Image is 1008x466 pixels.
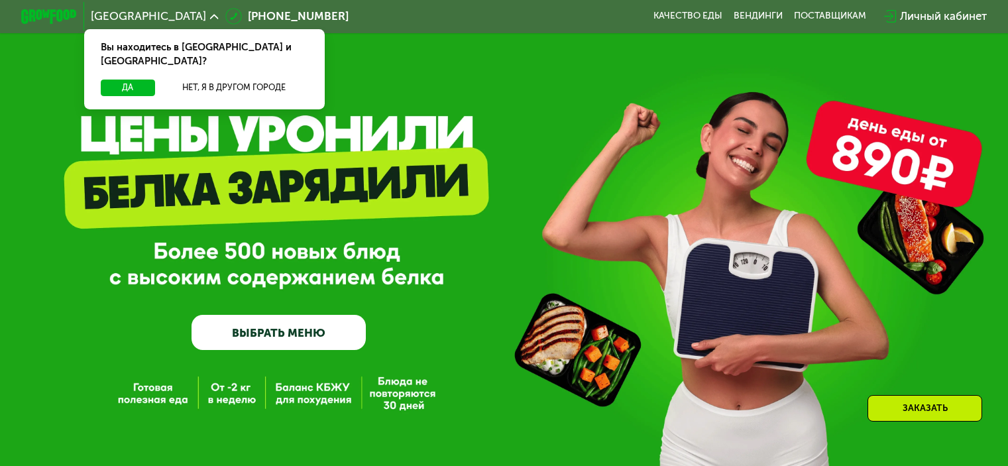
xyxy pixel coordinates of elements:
a: [PHONE_NUMBER] [225,8,349,25]
a: Вендинги [734,11,783,22]
span: [GEOGRAPHIC_DATA] [91,11,206,22]
a: Качество еды [653,11,722,22]
button: Нет, я в другом городе [160,80,308,96]
div: Заказать [868,395,982,422]
a: ВЫБРАТЬ МЕНЮ [192,315,366,350]
div: Вы находитесь в [GEOGRAPHIC_DATA] и [GEOGRAPHIC_DATA]? [84,29,325,80]
div: поставщикам [794,11,866,22]
button: Да [101,80,154,96]
div: Личный кабинет [900,8,987,25]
